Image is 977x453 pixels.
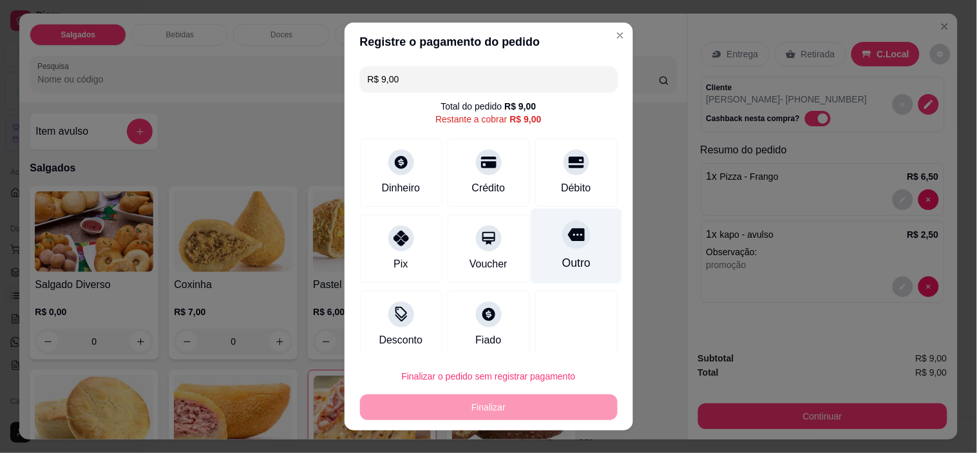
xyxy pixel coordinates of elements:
[441,100,536,113] div: Total do pedido
[562,255,590,271] div: Outro
[394,256,408,272] div: Pix
[345,23,633,61] header: Registre o pagamento do pedido
[382,180,421,196] div: Dinheiro
[435,113,541,126] div: Restante a cobrar
[360,363,618,389] button: Finalizar o pedido sem registrar pagamento
[510,113,542,126] div: R$ 9,00
[472,180,506,196] div: Crédito
[504,100,536,113] div: R$ 9,00
[470,256,507,272] div: Voucher
[610,25,631,46] button: Close
[368,66,610,92] input: Ex.: hambúrguer de cordeiro
[379,333,423,348] div: Desconto
[561,180,591,196] div: Débito
[475,333,501,348] div: Fiado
